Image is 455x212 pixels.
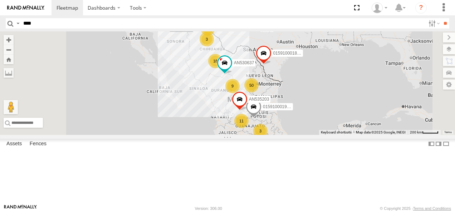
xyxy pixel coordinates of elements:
[195,206,222,211] div: Version: 306.00
[4,35,14,45] button: Zoom in
[410,130,422,134] span: 200 km
[263,105,299,110] span: 015910001975823
[3,139,25,149] label: Assets
[443,80,455,90] label: Map Settings
[4,55,14,64] button: Zoom Home
[253,124,268,138] div: 3
[356,130,406,134] span: Map data ©2025 Google, INEGI
[4,100,18,114] button: Drag Pegman onto the map to open Street View
[442,139,450,149] label: Hide Summary Table
[415,2,427,14] i: ?
[435,139,442,149] label: Dock Summary Table to the Right
[444,131,452,134] a: Terms (opens in new tab)
[369,2,390,13] div: Omar Miranda
[408,130,441,135] button: Map Scale: 200 km per 42 pixels
[234,114,249,128] div: 11
[413,206,451,211] a: Terms and Conditions
[321,130,352,135] button: Keyboard shortcuts
[208,54,222,68] div: 18
[26,139,50,149] label: Fences
[273,51,309,56] span: 015910001811580
[200,32,214,46] div: 3
[4,68,14,78] label: Measure
[225,79,240,93] div: 9
[249,97,269,102] span: AN535203
[380,206,451,211] div: © Copyright 2025 -
[428,139,435,149] label: Dock Summary Table to the Left
[7,5,44,10] img: rand-logo.svg
[4,45,14,55] button: Zoom out
[244,78,259,92] div: 50
[426,18,441,29] label: Search Filter Options
[4,205,37,212] a: Visit our Website
[234,60,254,65] span: AN530637
[15,18,21,29] label: Search Query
